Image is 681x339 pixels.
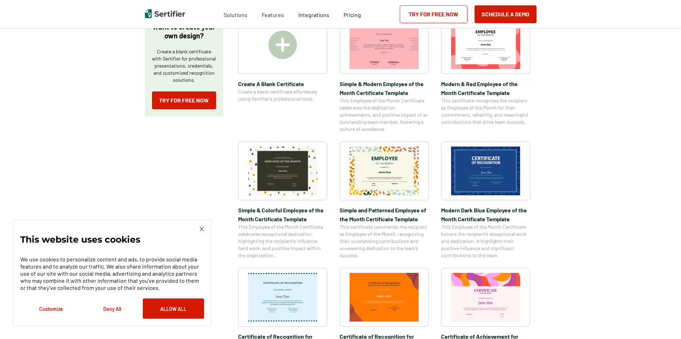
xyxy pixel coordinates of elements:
img: Modern & Red Employee of the Month Certificate Template [451,20,520,69]
img: Simple & Modern Employee of the Month Certificate Template [350,20,419,69]
button: Deny All [82,298,143,319]
span: This Employee of the Month Certificate celebrates exceptional dedication, highlighting the recipi... [238,223,327,259]
span: Modern Dark Blue Employee of the Month Certificate Template [441,206,530,223]
button: Allow All [143,298,204,319]
a: Pricing [344,10,361,18]
span: Simple & Colorful Employee of the Month Certificate Template [238,206,327,223]
span: Pricing [344,11,361,18]
a: Simple & Colorful Employee of the Month Certificate TemplateSimple & Colorful Employee of the Mon... [238,142,327,259]
img: Certificate of Recognition for Teachers Template [248,273,317,322]
button: Customize [20,298,82,319]
span: Features [262,10,284,18]
a: Modern Dark Blue Employee of the Month Certificate TemplateModern Dark Blue Employee of the Month... [441,142,530,259]
span: Simple and Patterned Employee of the Month Certificate Template [340,206,429,223]
span: Solutions [224,10,247,18]
img: Create A Blank Certificate [268,31,297,59]
img: Certificate of Recognition for Pastor [350,273,419,322]
span: Create a blank certificate effortlessly using Sertifier’s professional tools. [238,88,327,102]
button: Schedule a Demo [475,5,536,23]
a: Try for Free Now [152,91,216,109]
span: This certificate commends the recipient as Employee of the Month, recognizing their outstanding c... [340,223,429,259]
img: Sertifier | Digital Credentialing Platform [145,9,185,18]
img: Simple and Patterned Employee of the Month Certificate Template [350,147,419,195]
a: Modern & Red Employee of the Month Certificate TemplateModern & Red Employee of the Month Certifi... [441,15,530,133]
span: Modern & Red Employee of the Month Certificate Template [441,79,530,97]
a: Simple & Modern Employee of the Month Certificate TemplateSimple & Modern Employee of the Month C... [340,15,429,133]
p: This website uses cookies [20,236,140,243]
a: Try for Free Now [400,5,467,23]
img: Modern Dark Blue Employee of the Month Certificate Template [451,147,520,195]
img: Cookie Popup Close [200,227,204,231]
span: This Employee of the Month Certificate celebrates the dedication, achievements, and positive impa... [340,97,429,133]
img: Certificate of Achievement for Preschool Template [451,273,520,322]
a: Simple and Patterned Employee of the Month Certificate TemplateSimple and Patterned Employee of t... [340,142,429,259]
p: Want to create your own design? [152,22,216,40]
a: Integrations [298,10,329,18]
span: This certificate recognizes the recipient as Employee of the Month for their commitment, reliabil... [441,97,530,126]
span: Integrations [298,11,329,18]
span: This Employee of the Month Certificate honors the recipient’s exceptional work and dedication. It... [441,223,530,259]
img: Simple & Colorful Employee of the Month Certificate Template [248,147,317,195]
span: Simple & Modern Employee of the Month Certificate Template [340,79,429,97]
iframe: Chat Widget [645,305,681,339]
span: Create A Blank Certificate [238,79,327,88]
p: We use cookies to personalize content and ads, to provide social media features and to analyze ou... [20,256,204,291]
p: Create a blank certificate with Sertifier for professional presentations, credentials, and custom... [152,48,216,84]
